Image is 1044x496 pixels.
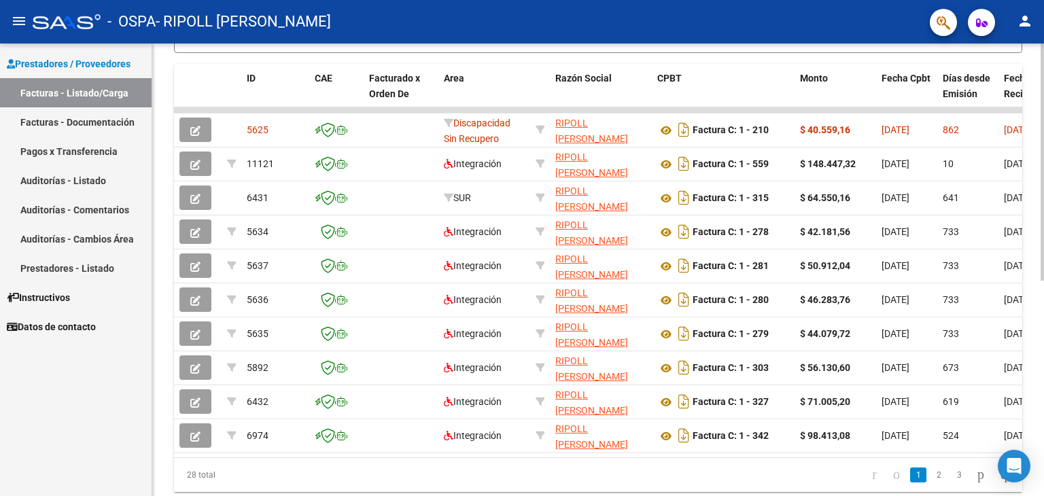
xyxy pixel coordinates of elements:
span: RIPOLL [PERSON_NAME] [555,321,628,348]
span: 5634 [247,226,268,237]
span: Facturado x Orden De [369,73,420,99]
span: [DATE] [882,396,909,407]
a: go to first page [866,467,883,482]
span: Integración [444,260,502,271]
strong: Factura C: 1 - 327 [693,397,769,408]
i: Descargar documento [675,391,693,412]
span: Fecha Recibido [1004,73,1042,99]
span: Integración [444,362,502,373]
span: 6432 [247,396,268,407]
span: RIPOLL [PERSON_NAME] [555,253,628,280]
span: [DATE] [1004,260,1032,271]
span: 5625 [247,124,268,135]
i: Descargar documento [675,221,693,243]
a: go to last page [994,467,1013,482]
span: Area [444,73,464,84]
span: [DATE] [1004,124,1032,135]
li: page 2 [928,463,949,486]
span: 5637 [247,260,268,271]
span: Integración [444,294,502,305]
span: ID [247,73,256,84]
span: Razón Social [555,73,612,84]
span: - RIPOLL [PERSON_NAME] [156,7,331,37]
span: Integración [444,396,502,407]
span: [DATE] [882,294,909,305]
span: 733 [943,226,959,237]
i: Descargar documento [675,187,693,209]
div: 27387888727 [555,217,646,246]
span: Prestadores / Proveedores [7,56,130,71]
span: [DATE] [1004,294,1032,305]
span: Integración [444,328,502,339]
a: go to next page [971,467,990,482]
span: - OSPA [107,7,156,37]
span: 6431 [247,192,268,203]
span: [DATE] [1004,192,1032,203]
span: [DATE] [1004,328,1032,339]
span: Discapacidad Sin Recupero [444,118,510,144]
span: [DATE] [882,328,909,339]
i: Descargar documento [675,425,693,446]
strong: Factura C: 1 - 559 [693,159,769,170]
span: [DATE] [882,362,909,373]
span: [DATE] [1004,396,1032,407]
strong: $ 64.550,16 [800,192,850,203]
span: 11121 [247,158,274,169]
strong: $ 44.079,72 [800,328,850,339]
mat-icon: person [1017,13,1033,29]
span: RIPOLL [PERSON_NAME] [555,185,628,212]
span: 862 [943,124,959,135]
span: SUR [444,192,471,203]
div: Open Intercom Messenger [998,450,1030,482]
strong: Factura C: 1 - 281 [693,261,769,272]
strong: $ 71.005,20 [800,396,850,407]
span: [DATE] [882,158,909,169]
strong: $ 46.283,76 [800,294,850,305]
datatable-header-cell: Razón Social [550,64,652,124]
span: Datos de contacto [7,319,96,334]
datatable-header-cell: CAE [309,64,364,124]
li: page 3 [949,463,969,486]
strong: $ 98.413,08 [800,430,850,441]
span: 6974 [247,430,268,441]
i: Descargar documento [675,119,693,141]
i: Descargar documento [675,255,693,277]
span: 5636 [247,294,268,305]
strong: $ 50.912,04 [800,260,850,271]
span: 524 [943,430,959,441]
span: 733 [943,294,959,305]
span: Días desde Emisión [943,73,990,99]
i: Descargar documento [675,357,693,378]
mat-icon: menu [11,13,27,29]
span: CAE [315,73,332,84]
datatable-header-cell: Monto [795,64,876,124]
div: 27387888727 [555,319,646,348]
datatable-header-cell: ID [241,64,309,124]
div: 27387888727 [555,421,646,450]
span: [DATE] [882,192,909,203]
span: 10 [943,158,954,169]
strong: Factura C: 1 - 279 [693,329,769,340]
span: Integración [444,226,502,237]
strong: Factura C: 1 - 210 [693,125,769,136]
div: 27387888727 [555,387,646,416]
span: 5635 [247,328,268,339]
strong: $ 42.181,56 [800,226,850,237]
div: 28 total [174,458,341,492]
div: 27387888727 [555,285,646,314]
span: RIPOLL [PERSON_NAME] [555,389,628,416]
span: RIPOLL [PERSON_NAME] [555,287,628,314]
span: [DATE] [1004,430,1032,441]
span: Instructivos [7,290,70,305]
span: RIPOLL [PERSON_NAME] [555,118,628,144]
span: Integración [444,430,502,441]
strong: $ 40.559,16 [800,124,850,135]
span: [DATE] [1004,226,1032,237]
strong: Factura C: 1 - 280 [693,295,769,306]
span: 673 [943,362,959,373]
strong: $ 148.447,32 [800,158,856,169]
div: 27387888727 [555,149,646,178]
span: 5892 [247,362,268,373]
datatable-header-cell: Días desde Emisión [937,64,998,124]
span: Fecha Cpbt [882,73,930,84]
